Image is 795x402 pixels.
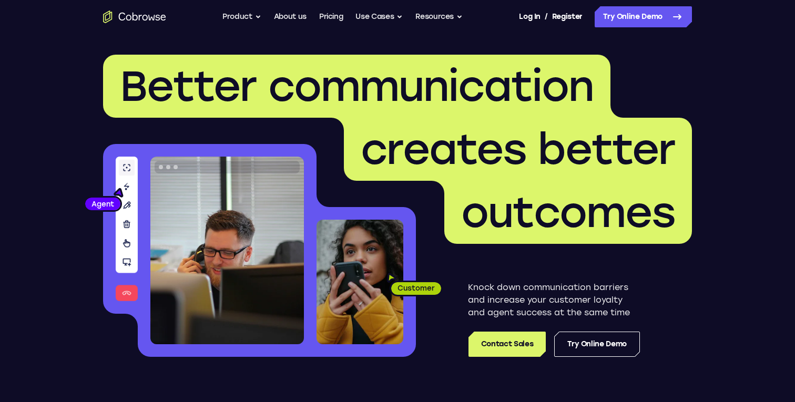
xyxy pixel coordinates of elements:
[150,157,304,344] img: A customer support agent talking on the phone
[519,6,540,27] a: Log In
[103,11,166,23] a: Go to the home page
[361,124,675,174] span: creates better
[222,6,261,27] button: Product
[355,6,403,27] button: Use Cases
[415,6,463,27] button: Resources
[468,332,546,357] a: Contact Sales
[554,332,640,357] a: Try Online Demo
[120,61,594,111] span: Better communication
[552,6,583,27] a: Register
[545,11,548,23] span: /
[468,281,640,319] p: Knock down communication barriers and increase your customer loyalty and agent success at the sam...
[461,187,675,238] span: outcomes
[274,6,307,27] a: About us
[595,6,692,27] a: Try Online Demo
[319,6,343,27] a: Pricing
[317,220,403,344] img: A customer holding their phone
